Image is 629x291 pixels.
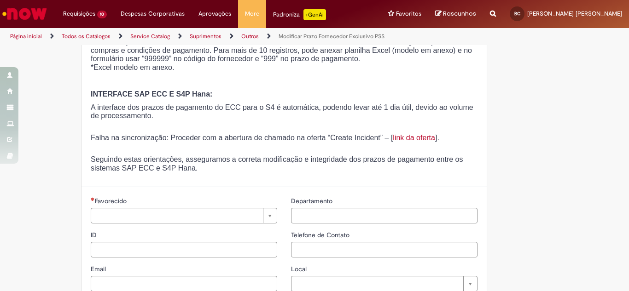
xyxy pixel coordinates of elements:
span: Local [291,265,309,273]
span: Departamento [291,197,334,205]
input: Telefone de Contato [291,242,478,257]
p: COMPILAÇÃO DE DADOS: Inserir diretamente no formulário todos os fornecedores com suas organizaçõe... [91,38,478,72]
a: Todos os Catálogos [62,33,111,40]
a: Modificar Prazo Fornecedor Exclusivo PSS [279,33,384,40]
a: Service Catalog [130,33,170,40]
input: Departamento [291,208,478,223]
p: Seguindo estas orientações, asseguramos a correta modificação e integridade dos prazos de pagamen... [91,155,478,172]
span: Rascunhos [443,9,476,18]
span: ID [91,231,99,239]
span: Necessários [91,197,95,201]
img: ServiceNow [1,5,48,23]
strong: INTERFACE SAP ECC E S4P Hana: [91,90,212,98]
a: Outros [241,33,259,40]
span: 10 [97,11,107,18]
a: Suprimentos [190,33,221,40]
p: A interface dos prazos de pagamento do ECC para o S4 é automática, podendo levar até 1 dia útil, ... [91,103,478,129]
span: Aprovações [198,9,231,18]
a: Página inicial [10,33,42,40]
span: Despesas Corporativas [121,9,185,18]
span: Favoritos [396,9,421,18]
a: Limpar campo Favorecido [91,208,277,223]
span: Necessários - Favorecido [95,197,128,205]
ul: Trilhas de página [7,28,413,45]
p: +GenAi [303,9,326,20]
a: link da oferta [393,134,435,142]
span: BC [514,11,520,17]
div: Padroniza [273,9,326,20]
span: Email [91,265,108,273]
input: ID [91,242,277,257]
a: Rascunhos [435,10,476,18]
span: [PERSON_NAME] [PERSON_NAME] [527,10,622,17]
span: Requisições [63,9,95,18]
p: Falha na sincronização: Proceder com a abertura de chamado na oferta “Create Incident” – [ ]. [91,134,478,151]
span: Telefone de Contato [291,231,351,239]
span: More [245,9,259,18]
